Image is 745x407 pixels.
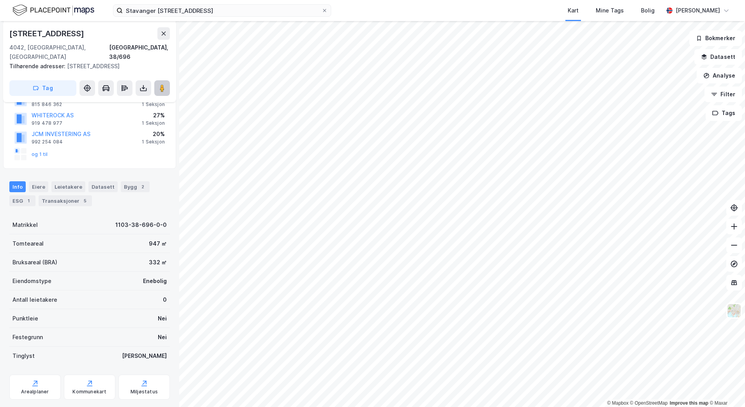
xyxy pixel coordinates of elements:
[9,27,86,40] div: [STREET_ADDRESS]
[142,120,165,126] div: 1 Seksjon
[32,139,63,145] div: 992 254 084
[12,314,38,323] div: Punktleie
[670,400,708,406] a: Improve this map
[704,87,742,102] button: Filter
[641,6,655,15] div: Bolig
[149,239,167,248] div: 947 ㎡
[131,389,158,395] div: Miljøstatus
[25,197,32,205] div: 1
[88,181,118,192] div: Datasett
[9,43,109,62] div: 4042, [GEOGRAPHIC_DATA], [GEOGRAPHIC_DATA]
[39,195,92,206] div: Transaksjoner
[122,351,167,361] div: [PERSON_NAME]
[72,389,106,395] div: Kommunekart
[12,295,57,304] div: Antall leietakere
[568,6,579,15] div: Kart
[29,181,48,192] div: Eiere
[630,400,668,406] a: OpenStreetMap
[123,5,321,16] input: Søk på adresse, matrikkel, gårdeiere, leietakere eller personer
[32,101,62,108] div: 815 846 362
[158,333,167,342] div: Nei
[12,239,44,248] div: Tomteareal
[12,276,51,286] div: Eiendomstype
[706,370,745,407] iframe: Chat Widget
[12,333,43,342] div: Festegrunn
[32,120,62,126] div: 919 478 977
[9,63,67,69] span: Tilhørende adresser:
[109,43,170,62] div: [GEOGRAPHIC_DATA], 38/696
[142,101,165,108] div: 1 Seksjon
[697,68,742,83] button: Analyse
[676,6,720,15] div: [PERSON_NAME]
[81,197,89,205] div: 5
[9,62,164,71] div: [STREET_ADDRESS]
[706,370,745,407] div: Kontrollprogram for chat
[9,80,76,96] button: Tag
[12,351,35,361] div: Tinglyst
[694,49,742,65] button: Datasett
[596,6,624,15] div: Mine Tags
[142,139,165,145] div: 1 Seksjon
[115,220,167,230] div: 1103-38-696-0-0
[706,105,742,121] button: Tags
[607,400,628,406] a: Mapbox
[142,111,165,120] div: 27%
[9,181,26,192] div: Info
[51,181,85,192] div: Leietakere
[727,303,741,318] img: Z
[12,258,57,267] div: Bruksareal (BRA)
[149,258,167,267] div: 332 ㎡
[12,220,38,230] div: Matrikkel
[21,389,49,395] div: Arealplaner
[143,276,167,286] div: Enebolig
[142,129,165,139] div: 20%
[121,181,150,192] div: Bygg
[9,195,35,206] div: ESG
[163,295,167,304] div: 0
[12,4,94,17] img: logo.f888ab2527a4732fd821a326f86c7f29.svg
[139,183,147,191] div: 2
[158,314,167,323] div: Nei
[689,30,742,46] button: Bokmerker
